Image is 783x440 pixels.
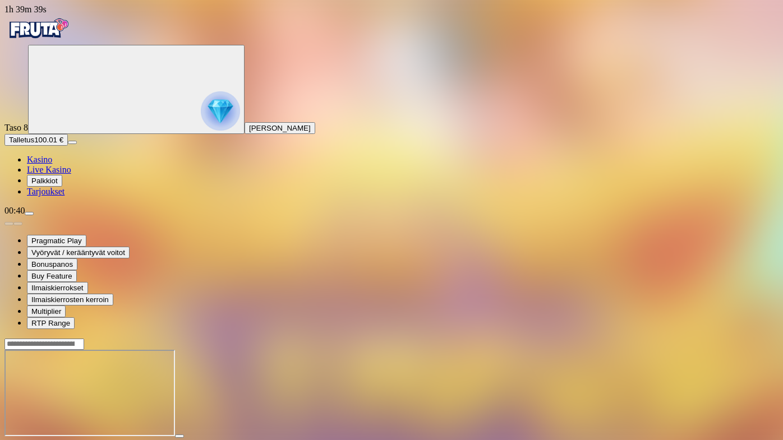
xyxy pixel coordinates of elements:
[245,122,315,134] button: [PERSON_NAME]
[4,206,25,215] span: 00:40
[27,187,65,196] a: Tarjoukset
[34,136,63,144] span: 100.01 €
[25,212,34,215] button: menu
[27,165,71,174] a: Live Kasino
[27,282,88,294] button: Ilmaiskierrokset
[27,258,77,270] button: Bonuspanos
[4,134,68,146] button: Talletusplus icon100.01 €
[4,15,779,197] nav: Primary
[249,124,311,132] span: [PERSON_NAME]
[4,155,779,197] nav: Main menu
[31,272,72,280] span: Buy Feature
[27,235,86,247] button: Pragmatic Play
[27,155,52,164] a: Kasino
[4,15,72,43] img: Fruta
[27,270,77,282] button: Buy Feature
[31,307,61,316] span: Multiplier
[4,222,13,225] button: prev slide
[9,136,34,144] span: Talletus
[27,317,75,329] button: RTP Range
[27,305,66,317] button: Multiplier
[4,4,47,14] span: user session time
[31,295,109,304] span: Ilmaiskierrosten kerroin
[4,339,84,350] input: Search
[13,222,22,225] button: next slide
[68,141,77,144] button: menu
[4,35,72,44] a: Fruta
[27,294,113,305] button: Ilmaiskierrosten kerroin
[4,123,28,132] span: Taso 8
[28,45,245,134] button: reward progress
[31,260,73,268] span: Bonuspanos
[175,434,184,438] button: play icon
[31,248,125,257] span: Vyöryvät / kerääntyvät voitot
[27,247,130,258] button: Vyöryvät / kerääntyvät voitot
[31,319,70,327] span: RTP Range
[31,177,58,185] span: Palkkiot
[31,284,84,292] span: Ilmaiskierrokset
[4,350,175,436] iframe: Gates of Olympus Super Scatter
[31,237,82,245] span: Pragmatic Play
[201,91,240,131] img: reward progress
[27,175,62,187] button: Palkkiot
